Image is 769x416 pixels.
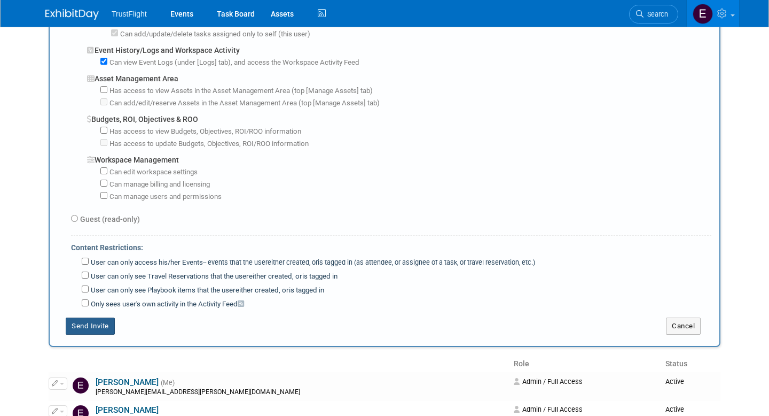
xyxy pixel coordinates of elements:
span: TrustFlight [112,10,147,18]
label: Guest (read-only) [78,214,140,225]
a: [PERSON_NAME] [96,405,159,415]
span: Active [665,378,684,386]
span: Admin / Full Access [514,378,583,386]
button: Cancel [666,318,701,335]
th: Role [509,355,661,373]
span: either created, or [268,258,318,266]
span: -- events that the user is tagged in (as attendee, or assignee of a task, or travel reservation, ... [203,258,535,266]
label: Has access to update Budgets, Objectives, ROI/ROO information [107,139,309,149]
label: Only sees user's own activity in the Activity Feed [89,299,244,310]
span: Active [665,405,684,413]
button: Send Invite [66,318,115,335]
a: [PERSON_NAME] [96,378,159,387]
div: Event History/Logs and Workspace Activity [87,40,711,56]
img: Emma Ryan [693,4,713,24]
label: Has access to view Assets in the Asset Management Area (top [Manage Assets] tab) [107,86,373,96]
div: [PERSON_NAME][EMAIL_ADDRESS][PERSON_NAME][DOMAIN_NAME] [96,388,507,397]
span: Admin / Full Access [514,405,583,413]
th: Status [661,355,720,373]
div: Content Restrictions: [71,236,711,256]
label: Has access to view Budgets, Objectives, ROI/ROO information [107,127,301,137]
label: User can only see Travel Reservations that the user is tagged in [89,272,338,282]
div: Asset Management Area [87,68,711,84]
label: Can view Event Logs (under [Logs] tab), and access the Workspace Activity Feed [107,58,359,68]
label: Can add/update/delete tasks assigned only to self (this user) [118,29,310,40]
label: Can manage users and permissions [107,192,222,202]
div: Workspace Management [87,149,711,165]
a: Search [629,5,678,24]
label: Can edit workspace settings [107,167,198,178]
label: Can add/edit/reserve Assets in the Asset Management Area (top [Manage Assets] tab) [107,98,380,109]
label: User can only access his/her Events [89,258,535,268]
span: either created, or [236,286,289,294]
label: User can only see Playbook items that the user is tagged in [89,286,324,296]
span: (Me) [161,379,175,387]
span: Search [644,10,668,18]
img: Emma Ryan [73,378,89,394]
img: ExhibitDay [45,9,99,20]
span: either created, or [249,272,302,280]
div: Budgets, ROI, Objectives & ROO [87,109,711,125]
label: Can manage billing and licensing [107,180,210,190]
